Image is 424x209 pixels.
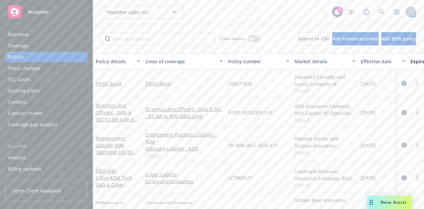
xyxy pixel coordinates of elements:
[145,145,223,152] a: Fiduciary Liability - $2M
[228,80,252,87] span: 106571638
[145,171,223,178] a: Cyber Liability
[228,109,273,116] span: P-001-001528351-01
[101,5,184,19] button: Together Labs, Inc.
[96,58,133,65] div: Policy details
[107,9,164,16] span: Together Labs, Inc.
[400,109,408,117] a: circleInformation
[361,109,376,116] span: [DATE]
[101,32,216,45] input: Filter by keyword...
[12,187,62,194] span: Open Client Navigator
[344,5,358,19] a: Stop snowing
[361,58,398,65] div: Effective date
[381,32,416,45] button: Add BOR policy
[8,97,27,107] div: Contacts
[8,152,26,163] div: Invoices
[8,40,28,51] div: Coverage
[8,119,57,130] div: Coverage gap analysis
[145,200,223,207] a: Commercial Property
[228,58,282,65] div: Policy number
[298,35,330,42] span: Export to CSV
[5,85,87,96] a: Quoting plans
[298,32,330,45] button: Export to CSV
[294,168,355,182] div: Landmark American Insurance Company, RSUI Group, CRC Group
[96,80,121,87] a: ERISA Bond
[337,7,343,13] div: 4
[8,164,41,174] div: Billing updates
[400,141,408,149] a: circleInformation
[226,53,292,69] button: Policy number
[5,63,87,74] a: Policy changes
[367,196,412,209] button: Nova Assist
[390,5,403,19] a: Switch app
[361,174,376,181] span: [DATE]
[413,174,421,182] a: more
[294,149,355,155] span: Show all
[96,135,137,162] a: Management Liability
[8,85,39,96] div: Quoting plans
[294,87,355,93] span: Show all
[375,5,388,19] a: Search
[145,152,223,159] a: 1 more
[96,142,137,162] span: - $5M D&O/$5M EPL/$2M FID
[413,141,421,149] a: more
[145,106,223,120] a: Directors and Officers - Side A DIC - $2.5M xs $5M D&O Limit
[145,131,223,145] a: Employment Practices Liability - $5M
[96,168,132,188] a: E&O with Cyber
[332,32,379,45] button: Add historical policy
[8,63,40,74] div: Policy changes
[28,9,49,15] span: Accounts
[332,35,379,42] span: Add historical policy
[220,36,245,41] span: Show inactive
[5,108,87,119] a: Contract review
[5,74,87,85] a: SSC Cases
[5,164,87,174] a: Billing updates
[292,53,358,69] button: Market details
[294,103,355,117] div: AXIS Insurance Company, AXIS Capital, RT Specialty Insurance Services, LLC (RSG Specialty, LLC)
[294,117,355,122] span: Show all
[8,108,43,119] div: Contract review
[400,174,408,182] a: circleInformation
[145,80,223,87] a: ERISA Bond
[358,53,408,69] button: Effective date
[5,40,87,51] a: Coverage
[5,143,87,150] div: Billing
[5,52,87,62] a: Policies
[8,52,25,62] div: Policies
[294,182,355,187] span: Show all
[96,116,140,130] span: - $2.5M Side A xs $5M D&O Limit
[413,109,421,117] a: more
[381,35,416,42] span: Add BOR policy
[360,5,373,19] a: Report a Bug
[145,178,223,185] a: Errors and Omissions
[294,74,355,87] div: Travelers Casualty and Surety Company of America, Travelers Insurance
[361,80,376,87] span: [DATE]
[145,58,216,65] div: Lines of coverage
[8,74,30,85] div: SSC Cases
[228,142,277,149] span: OII-608-D0-1-2025-2-P
[5,152,87,163] a: Invoices
[381,199,407,205] span: Nova Assist
[294,135,355,149] div: Palomar Excess and Surplus Insurance Company, Palomar, CRC Group
[413,79,421,87] a: more
[294,58,348,65] div: Market details
[93,53,143,69] button: Policy details
[400,79,408,87] a: circleInformation
[5,97,87,107] a: Contacts
[8,29,28,40] div: Overview
[143,53,226,69] button: Lines of coverage
[96,175,132,188] span: - $2M Tech E&O & Cyber
[5,119,87,130] a: Coverage gap analysis
[367,196,375,209] div: Drag to move
[96,102,140,130] a: Directors and Officers - Side A DIC
[5,3,87,21] a: Accounts
[361,142,376,149] span: [DATE]
[228,174,252,181] span: LCY863677
[5,29,87,40] a: Overview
